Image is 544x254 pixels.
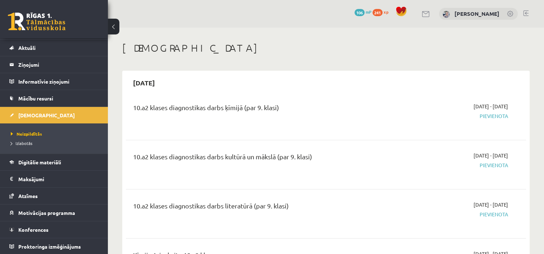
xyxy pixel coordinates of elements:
a: Motivācijas programma [9,204,99,221]
span: Mācību resursi [18,95,53,102]
span: [DEMOGRAPHIC_DATA] [18,112,75,118]
span: Neizpildītās [11,131,42,137]
legend: Informatīvie ziņojumi [18,73,99,90]
a: Digitālie materiāli [9,154,99,170]
a: Konferences [9,221,99,238]
span: Konferences [18,226,49,233]
legend: Maksājumi [18,171,99,187]
a: Informatīvie ziņojumi [9,73,99,90]
span: [DATE] - [DATE] [474,152,508,159]
h2: [DATE] [126,74,162,91]
span: 241 [372,9,383,16]
a: Izlabotās [11,140,101,146]
a: Neizpildītās [11,131,101,137]
a: [PERSON_NAME] [454,10,499,17]
span: Atzīmes [18,193,38,199]
div: 10.a2 klases diagnostikas darbs literatūrā (par 9. klasi) [133,201,379,214]
span: Proktoringa izmēģinājums [18,243,81,250]
a: 106 mP [355,9,371,15]
span: 106 [355,9,365,16]
span: [DATE] - [DATE] [474,103,508,110]
span: Motivācijas programma [18,210,75,216]
span: Pievienota [390,112,508,120]
div: 10.a2 klases diagnostikas darbs kultūrā un mākslā (par 9. klasi) [133,152,379,165]
a: Maksājumi [9,171,99,187]
span: mP [366,9,371,15]
a: Atzīmes [9,188,99,204]
div: 10.a2 klases diagnostikas darbs ķīmijā (par 9. klasi) [133,103,379,116]
span: Digitālie materiāli [18,159,61,165]
a: [DEMOGRAPHIC_DATA] [9,107,99,123]
h1: [DEMOGRAPHIC_DATA] [122,42,530,54]
span: Pievienota [390,161,508,169]
legend: Ziņojumi [18,56,99,73]
a: Ziņojumi [9,56,99,73]
span: Aktuāli [18,44,36,51]
span: Izlabotās [11,140,32,146]
a: Rīgas 1. Tālmācības vidusskola [8,13,65,30]
img: Kristīne Vītola [443,11,450,18]
span: Pievienota [390,211,508,218]
a: Aktuāli [9,39,99,56]
a: 241 xp [372,9,392,15]
span: [DATE] - [DATE] [474,201,508,208]
a: Mācību resursi [9,90,99,107]
span: xp [384,9,388,15]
